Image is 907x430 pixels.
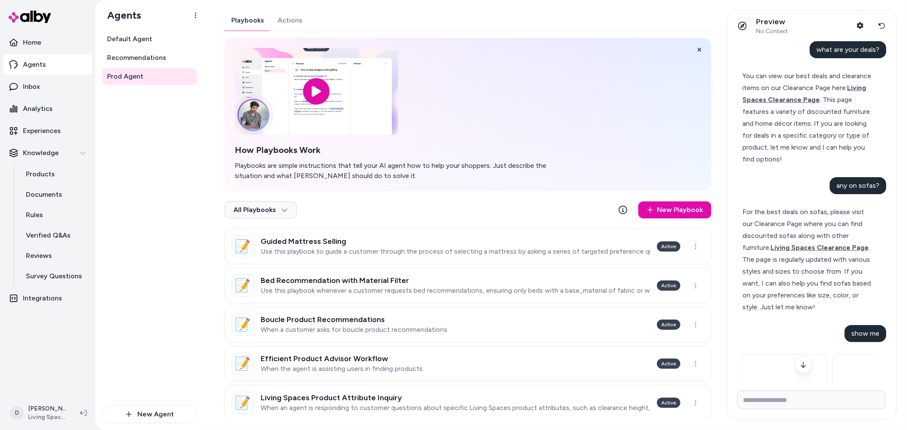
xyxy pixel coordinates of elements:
p: Use this playbook whenever a customer requests bed recommendations, ensuring only beds with a bas... [261,286,650,295]
span: show me [851,329,879,337]
a: Inbox [3,76,92,97]
p: When an agent is responding to customer questions about specific Living Spaces product attributes... [261,404,650,412]
p: Agents [23,59,46,70]
a: Integrations [3,288,92,308]
a: Rules [17,205,92,225]
span: Recommendations [107,53,166,63]
p: Rules [26,210,43,220]
span: Default Agent [107,34,152,44]
h1: Agents [100,9,141,22]
button: New Agent [102,405,197,423]
span: No Context [756,28,788,35]
p: When a customer asks for boucle product recommendations [261,325,447,334]
a: Products [17,164,92,184]
p: Home [23,37,41,48]
a: Verified Q&As [17,225,92,246]
a: Experiences [3,121,92,141]
p: Products [26,169,55,179]
h3: Boucle Product Recommendations [261,315,447,324]
p: Inbox [23,82,40,92]
span: what are your deals? [816,45,879,54]
span: D [10,406,24,420]
div: Active [657,241,680,252]
h2: How Playbooks Work [235,145,561,156]
div: 📝 [232,235,254,257]
p: Knowledge [23,148,59,158]
div: 📝 [232,392,254,414]
a: Documents [17,184,92,205]
a: Recommendations [102,49,197,66]
div: Active [657,398,680,408]
a: New Playbook [638,201,711,218]
p: When the agent is assisting users in finding products [261,365,423,373]
a: Survey Questions [17,266,92,286]
span: All Playbooks [233,206,288,214]
h3: Bed Recommendation with Material Filter [261,276,650,285]
span: Prod Agent [107,71,143,82]
a: 📝Efficient Product Advisor WorkflowWhen the agent is assisting users in finding productsActive [225,346,711,382]
span: You can view our best deals and clearance items on our Clearance Page here: . This page features ... [742,72,871,163]
button: Playbooks [225,10,271,31]
p: Survey Questions [26,271,82,281]
button: Actions [271,10,309,31]
div: Active [657,359,680,369]
input: Write your prompt here [737,390,886,409]
h3: Guided Mattress Selling [261,237,650,246]
div: Active [657,320,680,330]
button: All Playbooks [225,201,297,218]
p: Analytics [23,104,53,114]
a: Analytics [3,99,92,119]
div: Active [657,280,680,291]
div: 📝 [232,274,254,297]
p: Verified Q&As [26,230,71,240]
button: D[PERSON_NAME]Living Spaces [5,399,73,427]
p: Experiences [23,126,61,136]
a: Prod Agent [102,68,197,85]
h3: Efficient Product Advisor Workflow [261,354,423,363]
a: Agents [3,54,92,75]
a: Home [3,32,92,53]
p: [PERSON_NAME] [28,405,66,413]
p: Integrations [23,293,62,303]
h3: Living Spaces Product Attribute Inquiry [261,393,650,402]
a: 📝Boucle Product RecommendationsWhen a customer asks for boucle product recommendationsActive [225,307,711,342]
a: Reviews [17,246,92,266]
span: Living Spaces Clearance Page [771,243,869,252]
span: Living Spaces [28,413,66,422]
p: Preview [756,17,788,27]
p: Documents [26,190,62,200]
a: 📝Living Spaces Product Attribute InquiryWhen an agent is responding to customer questions about s... [225,385,711,421]
p: Use this playbook to guide a customer through the process of selecting a mattress by asking a ser... [261,247,650,256]
p: Reviews [26,251,52,261]
a: Default Agent [102,31,197,48]
a: 📝Guided Mattress SellingUse this playbook to guide a customer through the process of selecting a ... [225,229,711,264]
div: 📝 [232,353,254,375]
div: 📝 [232,314,254,336]
span: For the best deals on sofas, please visit our Clearance Page where you can find discounted sofas ... [742,208,871,311]
img: alby Logo [9,11,51,23]
p: Playbooks are simple instructions that tell your AI agent how to help your shoppers. Just describ... [235,161,561,181]
span: any on sofas? [836,181,879,190]
a: 📝Bed Recommendation with Material FilterUse this playbook whenever a customer requests bed recomm... [225,268,711,303]
button: Knowledge [3,143,92,163]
